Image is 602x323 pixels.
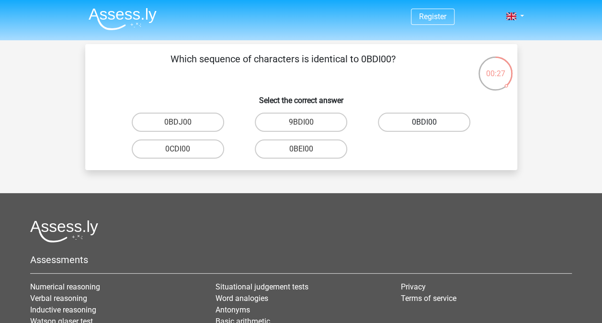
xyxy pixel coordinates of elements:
h5: Assessments [30,254,572,265]
img: Assessly logo [30,220,98,242]
a: Numerical reasoning [30,282,100,291]
p: Which sequence of characters is identical to 0BDI00? [101,52,466,81]
label: 0BEI00 [255,139,347,159]
h6: Select the correct answer [101,88,502,105]
a: Situational judgement tests [216,282,308,291]
label: 0BDJ00 [132,113,224,132]
img: Assessly [89,8,157,30]
label: 0CDI00 [132,139,224,159]
label: 0BDI00 [378,113,470,132]
a: Privacy [401,282,426,291]
a: Antonyms [216,305,250,314]
div: 00:27 [477,56,513,80]
a: Register [419,12,446,21]
label: 9BDI00 [255,113,347,132]
a: Inductive reasoning [30,305,96,314]
a: Verbal reasoning [30,294,87,303]
a: Word analogies [216,294,268,303]
a: Terms of service [401,294,456,303]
